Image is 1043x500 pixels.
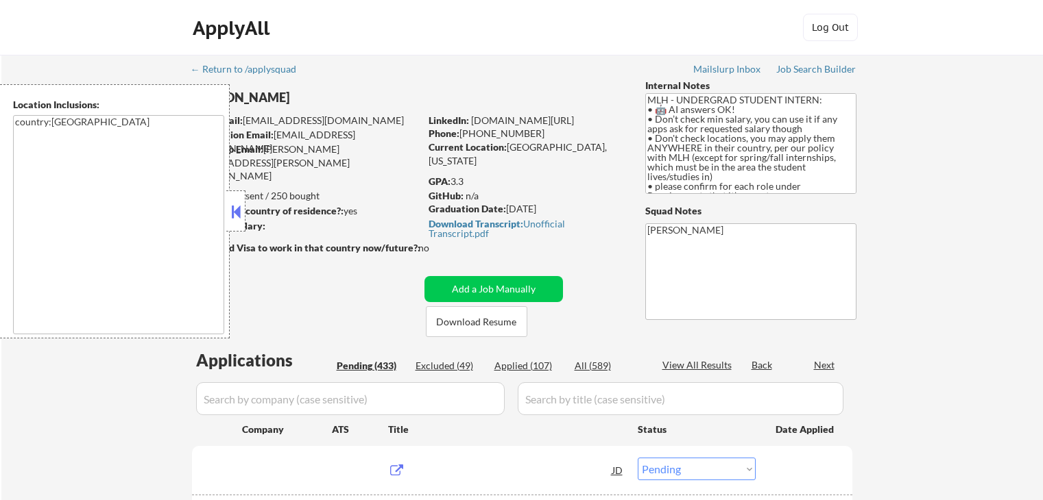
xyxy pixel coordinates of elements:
div: Applied (107) [494,359,563,373]
div: Excluded (49) [416,359,484,373]
strong: Current Location: [429,141,507,153]
a: Download Transcript:Unofficial Transcript.pdf [429,218,619,238]
div: Back [752,358,774,372]
div: [PERSON_NAME][EMAIL_ADDRESS][PERSON_NAME][DOMAIN_NAME] [192,142,420,183]
div: 3.3 [429,175,625,188]
div: [EMAIL_ADDRESS][DOMAIN_NAME] [193,128,420,155]
div: 107 sent / 250 bought [191,189,420,203]
div: ApplyAll [193,16,274,40]
button: Log Out [803,14,858,41]
div: Applications [196,352,332,368]
div: Pending (433) [337,359,405,373]
strong: Can work in country of residence?: [191,205,344,216]
div: [PERSON_NAME] [192,89,474,106]
div: Location Inclusions: [13,98,224,112]
div: Status [638,416,756,441]
div: no [418,241,457,255]
strong: Will need Visa to work in that country now/future?: [192,242,420,253]
button: Download Resume [426,306,527,337]
button: Add a Job Manually [424,276,563,302]
strong: Download Transcript: [429,218,523,229]
div: Date Applied [776,423,836,436]
div: [PHONE_NUMBER] [429,127,623,140]
strong: LinkedIn: [429,114,469,126]
div: JD [611,458,625,482]
div: yes [191,204,416,218]
strong: GPA: [429,175,451,187]
div: All (589) [575,359,643,373]
div: Squad Notes [645,204,856,218]
div: Unofficial Transcript.pdf [429,219,619,238]
strong: Graduation Date: [429,203,506,214]
div: Internal Notes [645,79,856,92]
a: ← Return to /applysquad [191,64,309,77]
div: [DATE] [429,202,623,216]
a: n/a [466,190,479,201]
div: Title [388,423,625,436]
div: [GEOGRAPHIC_DATA], [US_STATE] [429,140,623,167]
div: Company [242,423,332,436]
input: Search by title (case sensitive) [518,382,843,415]
a: Mailslurp Inbox [693,64,762,77]
strong: GitHub: [429,190,464,201]
div: ATS [332,423,388,436]
div: Mailslurp Inbox [693,64,762,74]
div: [EMAIL_ADDRESS][DOMAIN_NAME] [193,114,420,127]
a: Job Search Builder [776,64,856,77]
strong: Phone: [429,127,459,139]
div: Job Search Builder [776,64,856,74]
div: View All Results [662,358,736,372]
div: Next [814,358,836,372]
a: [DOMAIN_NAME][URL] [471,114,574,126]
div: ← Return to /applysquad [191,64,309,74]
input: Search by company (case sensitive) [196,382,505,415]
